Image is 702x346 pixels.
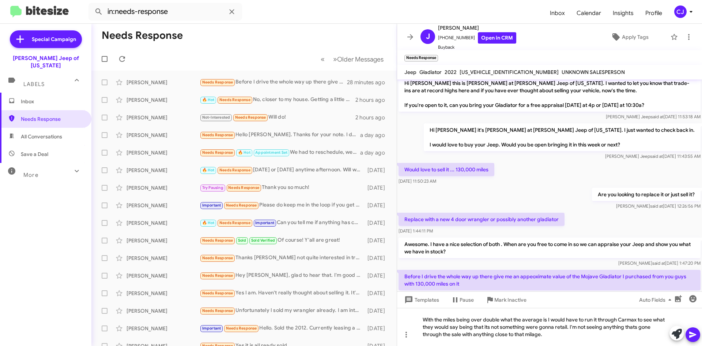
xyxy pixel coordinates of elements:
div: [PERSON_NAME] [127,96,200,104]
span: Needs Response [235,115,266,120]
span: Inbox [21,98,83,105]
span: J [426,31,430,42]
a: Inbox [544,3,571,24]
span: Try Pausing [202,185,223,190]
a: Open in CRM [478,32,516,44]
button: Templates [397,293,445,306]
div: a day ago [360,131,391,139]
button: CJ [668,5,694,18]
span: 2022 [445,69,457,75]
span: said at [650,153,663,159]
span: Important [255,220,274,225]
span: 🔥 Hot [202,168,215,172]
div: [DATE] [364,290,391,297]
span: » [333,55,337,64]
span: « [321,55,325,64]
span: said at [651,114,664,119]
span: Calendar [571,3,607,24]
span: Mark Inactive [494,293,526,306]
h1: Needs Response [102,30,183,41]
span: [PERSON_NAME] Jeep [DATE] 11:53:18 AM [606,114,701,119]
span: Sold Verified [251,238,275,243]
span: Needs Response [202,273,233,278]
div: Please do keep me in the loop if you get more in [200,201,364,209]
div: [DATE] [364,325,391,332]
div: Unfortunately I sold my wrangler already. I am interested in purchasing another wrangler however ... [200,306,364,315]
span: Special Campaign [32,36,76,43]
span: Jeep [404,69,416,75]
span: [DATE] 11:50:23 AM [399,178,436,184]
div: Thank you so much! [200,183,364,192]
span: Needs Response [219,220,250,225]
span: Save a Deal [21,150,48,158]
span: said at [652,260,665,266]
div: No, closer to my house. Getting a little spot of clear coat fixed and a new bumper installed [200,96,355,104]
div: We had to reschedule, we will be down [DATE] at 2:00. [200,148,360,157]
span: 🔥 Hot [202,97,215,102]
span: [PERSON_NAME] [DATE] 1:47:20 PM [618,260,701,266]
button: Pause [445,293,480,306]
div: [PERSON_NAME] [127,184,200,191]
span: said at [650,203,663,209]
div: [PERSON_NAME] [127,254,200,262]
div: Hey [PERSON_NAME], glad to hear that. I'm good tho, challenger is still runnin good, thanx tho.. ... [200,271,364,280]
div: [PERSON_NAME] [127,202,200,209]
span: Sold [238,238,246,243]
span: [US_VEHICLE_IDENTIFICATION_NUMBER] [460,69,559,75]
div: [PERSON_NAME] [127,325,200,332]
span: Needs Response [219,168,250,172]
div: a day ago [360,149,391,156]
span: More [23,172,38,178]
div: Hello. Sold the 2012. Currently leasing a 2024 Jeep willy hybrid. Not my cup of tea. Would take m... [200,324,364,332]
span: Needs Response [202,238,233,243]
div: CJ [674,5,687,18]
span: Important [202,203,221,208]
div: Can you tell me if anything has changed in the rates? [200,219,364,227]
div: 2 hours ago [355,114,391,121]
div: [PERSON_NAME] [127,79,200,86]
span: Insights [607,3,639,24]
span: 🔥 Hot [238,150,250,155]
span: Buyback [438,44,516,51]
button: Auto Fields [633,293,680,306]
p: Before I drive the whole way up there give me an appeoximate value of the Mojave Gladiator I purc... [399,270,701,290]
span: Needs Response [202,133,233,137]
span: Needs Response [21,115,83,123]
span: Needs Response [219,97,250,102]
span: [DATE] 1:44:11 PM [399,228,433,234]
span: Needs Response [202,308,233,313]
span: Needs Response [226,203,257,208]
span: Older Messages [337,55,384,63]
span: Needs Response [226,326,257,331]
span: [PERSON_NAME] [DATE] 12:26:56 PM [616,203,701,209]
div: [PERSON_NAME] [127,272,200,279]
div: Thanks [PERSON_NAME] not quite interested in trading it in yet. Need to get another year or two o... [200,254,364,262]
input: Search [88,3,242,21]
a: Special Campaign [10,30,82,48]
span: UNKNOWN SALESPERSON [562,69,625,75]
button: Mark Inactive [480,293,532,306]
nav: Page navigation example [317,52,388,67]
span: Apply Tags [622,30,649,44]
div: [DATE] [364,202,391,209]
div: Of course! Y'all are great! [200,236,364,245]
span: [PERSON_NAME] Jeep [DATE] 11:43:55 AM [605,153,701,159]
p: Awesome. I have a nice selection of both . When are you free to come in so we can appraise your J... [399,238,701,258]
div: [DATE] [364,237,391,244]
div: [PERSON_NAME] [127,307,200,315]
span: Gladiator [419,69,442,75]
span: Appointment Set [255,150,287,155]
span: Labels [23,81,45,88]
span: Needs Response [202,256,233,260]
p: Would love to sell it ... 130,000 miles [399,163,494,176]
span: Needs Response [228,185,259,190]
span: 🔥 Hot [202,220,215,225]
div: [DATE] [364,307,391,315]
div: [DATE] or [DATE] anytime afternoon. Will work for me. [200,166,364,174]
div: Yes I am. Haven't really thought about selling it. It's paid off and built just about how I want ... [200,289,364,297]
div: Before I drive the whole way up there give me an appeoximate value of the Mojave Gladiator I purc... [200,78,347,86]
div: [PERSON_NAME] [127,167,200,174]
div: With the miles being over double what the average is I would have to run it through Carmax to see... [397,308,702,346]
div: 2 hours ago [355,96,391,104]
